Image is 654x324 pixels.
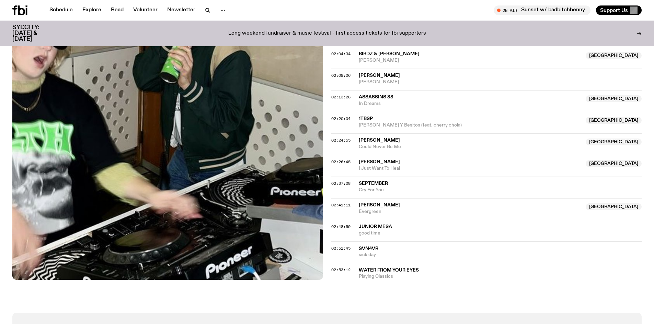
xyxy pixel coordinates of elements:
span: In Dreams [359,100,582,107]
a: Volunteer [129,5,162,15]
span: [PERSON_NAME] [359,203,400,207]
span: Junior Mesa [359,224,392,229]
button: 02:09:06 [331,74,351,77]
span: 02:13:28 [331,94,351,100]
button: 02:37:08 [331,182,351,185]
span: Assassins 88 [359,95,393,99]
a: Read [107,5,128,15]
button: 02:04:34 [331,52,351,56]
span: [GEOGRAPHIC_DATA] [586,52,642,59]
span: 02:51:45 [331,245,351,251]
span: [PERSON_NAME] [359,138,400,143]
span: Evergreen [359,208,582,215]
button: 02:51:45 [331,247,351,250]
p: Long weekend fundraiser & music festival - first access tickets for fbi supporters [228,31,426,37]
span: sick day [359,252,642,258]
span: 1tbsp [359,116,373,121]
a: Explore [78,5,105,15]
span: Cry For You [359,187,642,193]
button: On AirSunset w/ badbitchbenny [494,5,590,15]
span: Water From Your Eyes [359,268,419,273]
span: good time [359,230,642,237]
span: I Just Want To Heal [359,165,582,172]
span: [PERSON_NAME] [359,79,642,85]
span: 02:48:59 [331,224,351,229]
span: Birdz & [PERSON_NAME] [359,51,420,56]
span: 02:09:06 [331,73,351,78]
span: 02:24:55 [331,137,351,143]
button: 02:26:45 [331,160,351,164]
span: 02:26:45 [331,159,351,165]
span: Support Us [600,7,628,13]
span: [GEOGRAPHIC_DATA] [586,160,642,167]
span: [GEOGRAPHIC_DATA] [586,95,642,102]
button: 02:13:28 [331,95,351,99]
span: Could Never Be Me [359,144,582,150]
span: [GEOGRAPHIC_DATA] [586,139,642,145]
span: [GEOGRAPHIC_DATA] [586,117,642,124]
span: [PERSON_NAME] [359,73,400,78]
span: [PERSON_NAME] [359,57,582,64]
h3: SYDCITY: [DATE] & [DATE] [12,25,56,42]
span: [PERSON_NAME] Y Besitos (feat. cherry chola) [359,122,582,129]
span: [GEOGRAPHIC_DATA] [586,203,642,210]
button: 02:53:12 [331,268,351,272]
span: Playing Classics [359,273,642,280]
button: 02:41:11 [331,203,351,207]
button: 02:48:59 [331,225,351,229]
span: [PERSON_NAME] [359,159,400,164]
span: September [359,181,388,186]
button: 02:24:55 [331,139,351,142]
span: svn4vr [359,246,378,251]
span: 02:04:34 [331,51,351,57]
button: Support Us [596,5,642,15]
a: Schedule [45,5,77,15]
button: 02:20:04 [331,117,351,121]
span: 02:53:12 [331,267,351,273]
span: 02:41:11 [331,202,351,208]
span: 02:20:04 [331,116,351,121]
span: 02:37:08 [331,181,351,186]
a: Newsletter [163,5,199,15]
